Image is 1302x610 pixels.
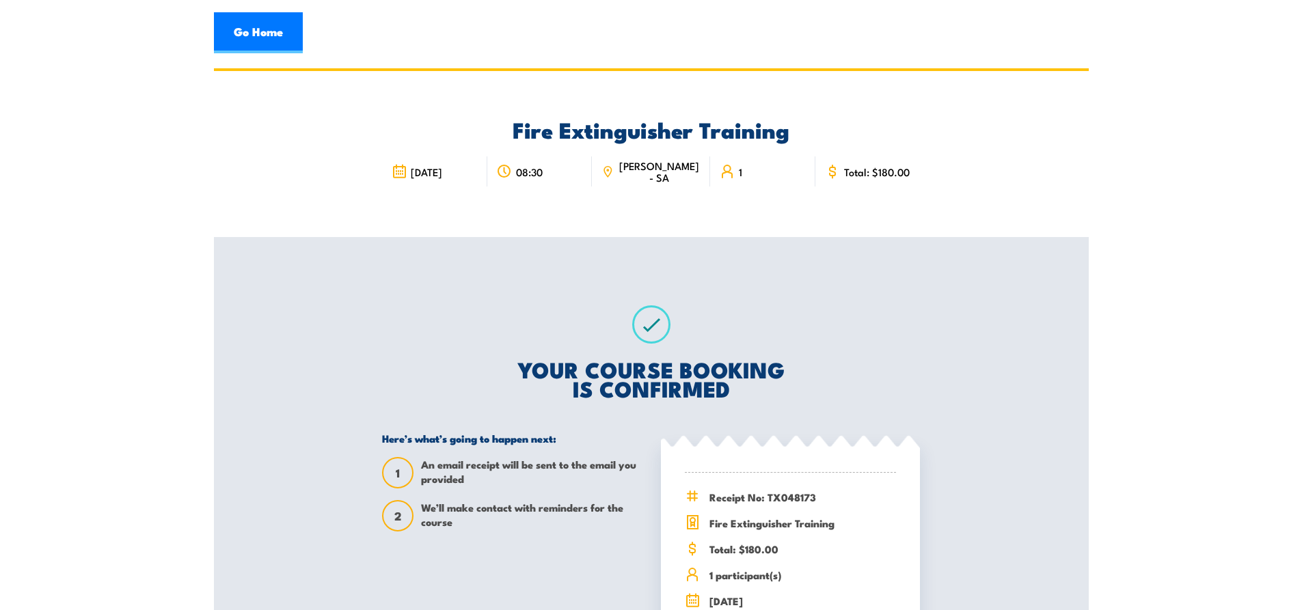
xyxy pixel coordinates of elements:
h5: Here’s what’s going to happen next: [382,432,641,445]
h2: Fire Extinguisher Training [382,120,920,139]
span: We’ll make contact with reminders for the course [421,500,641,531]
span: Receipt No: TX048173 [709,489,896,505]
a: Go Home [214,12,303,53]
span: [PERSON_NAME] - SA [618,160,701,183]
span: 2 [383,509,412,523]
span: Total: $180.00 [844,166,910,178]
span: Fire Extinguisher Training [709,515,896,531]
span: 1 [739,166,742,178]
span: An email receipt will be sent to the email you provided [421,457,641,488]
span: [DATE] [709,593,896,609]
h2: YOUR COURSE BOOKING IS CONFIRMED [382,359,920,398]
span: Total: $180.00 [709,541,896,557]
span: 08:30 [516,166,543,178]
span: [DATE] [411,166,442,178]
span: 1 participant(s) [709,567,896,583]
span: 1 [383,466,412,480]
